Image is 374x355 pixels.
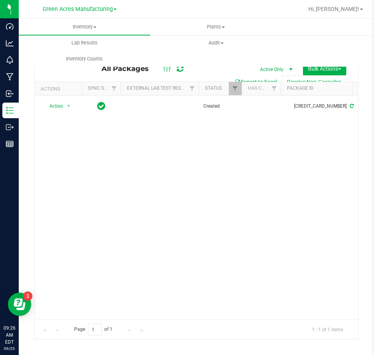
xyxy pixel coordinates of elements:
[6,90,14,98] inline-svg: Inbound
[6,56,14,64] inline-svg: Monitoring
[19,51,150,67] a: Inventory Counts
[282,75,346,89] button: Receive Non-Cannabis
[229,82,242,95] a: Filter
[230,75,282,89] button: Export to Excel
[308,6,359,12] span: Hi, [PERSON_NAME]!
[41,86,78,92] div: Actions
[150,35,282,51] a: Audit
[55,55,113,62] span: Inventory Counts
[186,82,199,95] a: Filter
[6,73,14,81] inline-svg: Manufacturing
[61,39,108,46] span: Lab Results
[23,291,32,301] iframe: Resource center unread badge
[280,103,368,110] div: [CREDIT_CARD_NUMBER]
[6,23,14,30] inline-svg: Dashboard
[308,66,341,72] span: Bulk Actions
[151,23,281,30] span: Plants
[64,101,74,112] span: select
[108,82,121,95] a: Filter
[19,23,150,30] span: Inventory
[88,85,118,91] a: Sync Status
[287,85,313,91] a: Package ID
[19,35,150,51] a: Lab Results
[6,140,14,148] inline-svg: Reports
[306,323,349,335] span: 1 - 1 of 1 items
[8,293,31,316] iframe: Resource center
[127,85,188,91] a: External Lab Test Result
[242,82,281,96] th: Has COA
[97,101,105,112] span: In Sync
[203,103,237,110] span: Created
[6,39,14,47] inline-svg: Analytics
[303,62,346,75] button: Bulk Actions
[151,39,281,46] span: Audit
[205,85,222,91] a: Status
[68,323,119,335] span: Page of 1
[6,106,14,114] inline-svg: Inventory
[349,103,354,109] span: Sync from Compliance System
[268,82,281,95] a: Filter
[4,325,15,346] p: 09:26 AM EDT
[19,19,150,35] a: Inventory
[102,64,157,73] span: All Packages
[43,6,113,12] span: Green Acres Manufacturing
[4,346,15,351] p: 09/25
[43,101,64,112] span: Action
[150,19,282,35] a: Plants
[88,323,102,335] input: 1
[6,123,14,131] inline-svg: Outbound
